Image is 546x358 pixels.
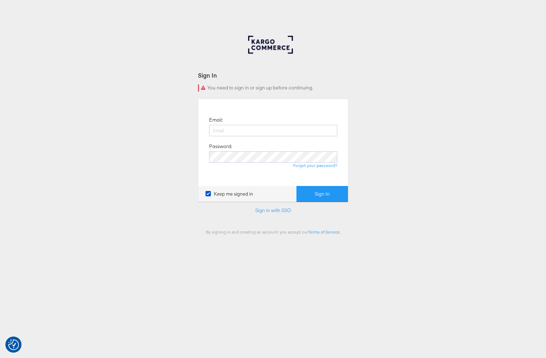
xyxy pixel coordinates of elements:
[308,229,340,235] a: Terms of Service
[198,229,348,235] div: By signing in and creating an account, you accept our .
[209,143,232,150] label: Password:
[209,117,223,123] label: Email:
[206,191,253,197] label: Keep me signed in
[8,339,19,350] button: Consent Preferences
[8,339,19,350] img: Revisit consent button
[293,163,337,168] a: Forgot your password?
[209,125,337,136] input: Email
[198,84,348,92] div: You need to sign in or sign up before continuing.
[255,207,291,214] a: Sign in with SSO
[296,186,348,202] button: Sign In
[198,71,348,79] div: Sign In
